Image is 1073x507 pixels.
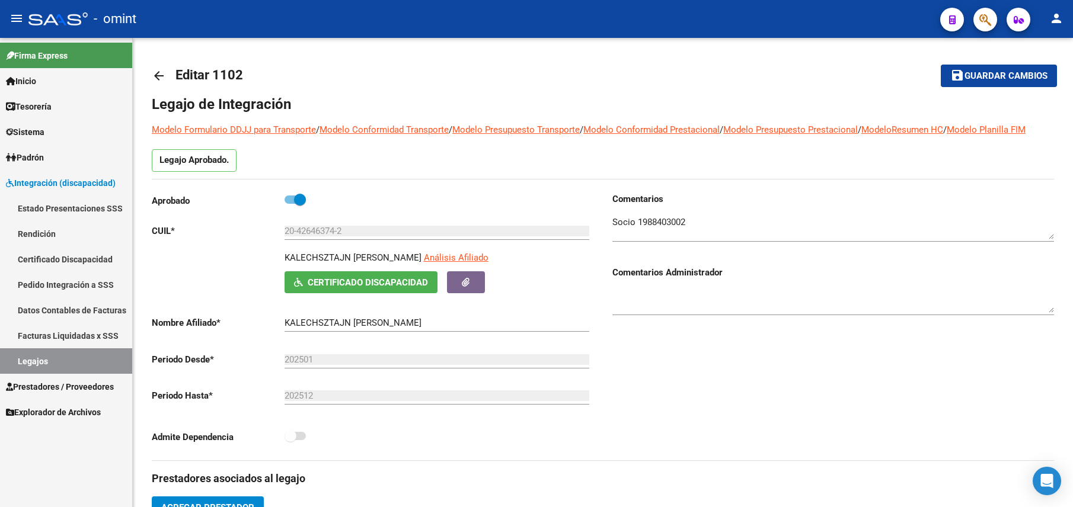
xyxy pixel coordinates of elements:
[6,126,44,139] span: Sistema
[6,151,44,164] span: Padrón
[947,124,1026,135] a: Modelo Planilla FIM
[152,470,1054,487] h3: Prestadores asociados al legajo
[308,277,428,288] span: Certificado Discapacidad
[152,389,285,402] p: Periodo Hasta
[950,68,965,82] mat-icon: save
[152,95,1054,114] h1: Legajo de Integración
[6,49,68,62] span: Firma Express
[1049,11,1064,25] mat-icon: person
[583,124,720,135] a: Modelo Conformidad Prestacional
[6,406,101,419] span: Explorador de Archivos
[941,65,1057,86] button: Guardar cambios
[152,224,285,238] p: CUIL
[1033,467,1061,495] div: Open Intercom Messenger
[6,380,114,393] span: Prestadores / Proveedores
[175,68,243,82] span: Editar 1102
[9,11,24,25] mat-icon: menu
[6,75,36,88] span: Inicio
[285,271,437,293] button: Certificado Discapacidad
[612,266,1054,279] h3: Comentarios Administrador
[152,69,166,83] mat-icon: arrow_back
[965,71,1048,82] span: Guardar cambios
[152,431,285,444] p: Admite Dependencia
[452,124,580,135] a: Modelo Presupuesto Transporte
[6,177,116,190] span: Integración (discapacidad)
[723,124,858,135] a: Modelo Presupuesto Prestacional
[861,124,943,135] a: ModeloResumen HC
[94,6,136,32] span: - omint
[285,251,421,264] p: KALECHSZTAJN [PERSON_NAME]
[152,124,316,135] a: Modelo Formulario DDJJ para Transporte
[152,353,285,366] p: Periodo Desde
[320,124,449,135] a: Modelo Conformidad Transporte
[152,194,285,207] p: Aprobado
[6,100,52,113] span: Tesorería
[424,252,488,263] span: Análisis Afiliado
[152,149,237,172] p: Legajo Aprobado.
[612,192,1054,206] h3: Comentarios
[152,316,285,329] p: Nombre Afiliado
